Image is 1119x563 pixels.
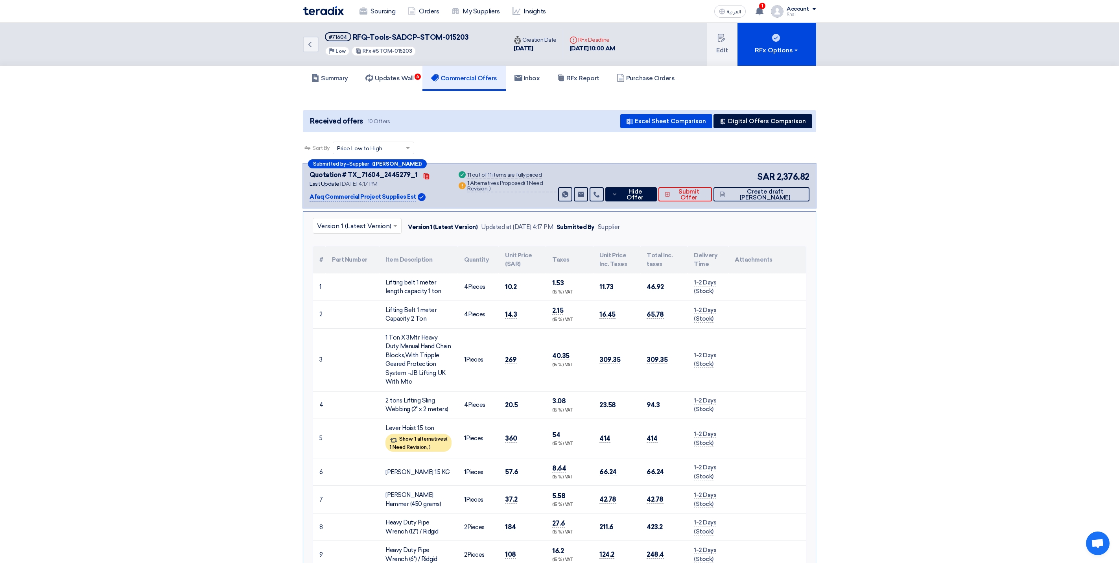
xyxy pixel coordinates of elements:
span: 40.35 [552,352,570,360]
h5: Commercial Offers [431,74,497,82]
th: # [313,246,326,273]
span: ( [446,436,448,442]
span: 309.35 [599,356,620,364]
span: 23.58 [599,401,616,409]
span: 46.92 [647,283,664,291]
span: Price Low to High [337,144,382,153]
th: Delivery Time [688,246,728,273]
span: 94.3 [647,401,660,409]
span: 2 [464,524,467,531]
h5: Updates Wall [365,74,414,82]
div: Quotation # TX_71604_2445279_1 [310,170,418,180]
span: 4 [464,311,468,318]
span: 1-2 Days (Stock) [694,491,716,508]
a: Inbox [506,66,549,91]
th: Part Number [326,246,379,273]
span: 1-2 Days (Stock) [694,279,716,295]
span: 8.64 [552,464,566,473]
button: RFx Options [737,23,816,66]
span: #STOM-015203 [372,48,412,54]
td: 6 [313,458,326,486]
div: RFx Options [755,46,799,55]
td: Pieces [458,301,499,328]
div: (15 %) VAT [552,407,587,414]
span: 360 [505,434,517,443]
a: Sourcing [353,3,402,20]
span: ( [524,180,525,186]
button: Excel Sheet Comparison [620,114,712,128]
img: Teradix logo [303,6,344,15]
div: [PERSON_NAME] Hammer (450 grams) [385,491,452,508]
td: 8 [313,513,326,541]
span: Last Update [310,181,339,187]
span: Hide Offer [619,189,651,201]
span: 42.78 [599,495,616,504]
a: My Suppliers [445,3,506,20]
div: (15 %) VAT [552,502,587,508]
div: RFx Deadline [570,36,615,44]
span: 1-2 Days (Stock) [694,546,716,563]
div: [PERSON_NAME] 1.5 KG [385,468,452,477]
span: 1 [464,435,466,442]
h5: RFx Report [557,74,599,82]
span: 10.2 [505,283,516,291]
img: Verified Account [418,193,426,201]
h5: Inbox [514,74,540,82]
span: 66.24 [599,468,617,476]
span: 14.3 [505,310,517,319]
div: [DATE] [514,44,557,53]
span: 1 Need Revision, [389,444,428,450]
b: ([PERSON_NAME]) [372,161,422,166]
div: Lever Hoist 1.5 ton [385,424,452,433]
span: ) [429,444,431,450]
td: 4 [313,391,326,419]
a: Commercial Offers [422,66,506,91]
span: ) [489,185,491,192]
div: Heavy Duty Pipe Wrench (12") / Ridgid [385,518,452,536]
span: 309.35 [647,356,667,364]
span: 16.45 [599,310,616,319]
td: Pieces [458,328,499,391]
td: Pieces [458,391,499,419]
span: SAR [757,170,775,183]
span: 2 [464,551,467,558]
span: 1.53 [552,279,564,287]
td: 3 [313,328,326,391]
th: Unit Price Inc. Taxes [593,246,640,273]
span: 27.6 [552,519,565,528]
span: 3.08 [552,397,566,405]
th: Attachments [728,246,806,273]
div: Open chat [1086,532,1110,555]
span: 108 [505,550,516,559]
div: 2 tons Lifting Sling Webbing (2" x 2 meters) [385,396,452,414]
button: Create draft [PERSON_NAME] [713,187,809,201]
span: 1-2 Days (Stock) [694,306,716,323]
span: 10 Offers [368,118,390,125]
span: 66.24 [647,468,664,476]
div: Submitted By [557,223,595,232]
th: Taxes [546,246,593,273]
div: Version 1 (Latest Version) [408,223,478,232]
td: 1 [313,273,326,301]
span: Submit Offer [672,189,706,201]
span: Received offers [310,116,363,127]
td: Pieces [458,458,499,486]
button: Submit Offer [658,187,712,201]
span: 248.4 [647,550,664,559]
td: 2 [313,301,326,328]
div: (15 %) VAT [552,529,587,536]
div: (15 %) VAT [552,441,587,447]
span: 1 [464,469,466,476]
span: 57.6 [505,468,518,476]
div: Lifting belt 1 meter length capacity 1 ton [385,278,452,296]
div: Creation Date [514,36,557,44]
a: RFx Report [548,66,608,91]
th: Unit Price (SAR) [499,246,546,273]
h5: Summary [312,74,348,82]
div: (15 %) VAT [552,474,587,481]
span: 5.58 [552,492,565,500]
td: 7 [313,486,326,513]
div: (15 %) VAT [552,317,587,323]
span: 37.2 [505,495,517,504]
span: 11.73 [599,283,614,291]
